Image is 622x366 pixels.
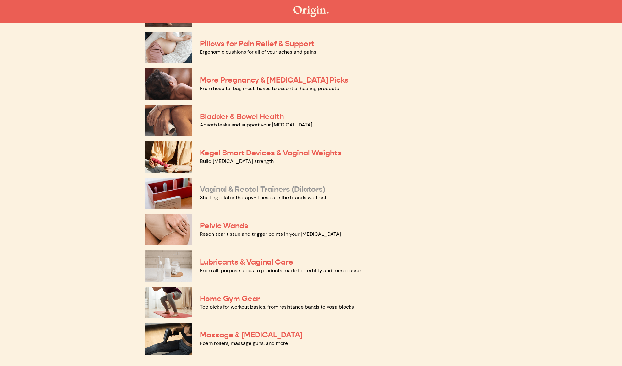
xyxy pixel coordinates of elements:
img: Home Gym Gear [145,287,192,318]
a: Lubricants & Vaginal Care [200,257,293,267]
img: Pillows for Pain Relief & Support [145,32,192,63]
a: Foam rollers, massage guns, and more [200,340,288,347]
a: Build [MEDICAL_DATA] strength [200,158,274,164]
img: Lubricants & Vaginal Care [145,250,192,282]
a: Starting dilator therapy? These are the brands we trust [200,194,327,201]
a: Massage & [MEDICAL_DATA] [200,330,303,340]
img: The Origin Shop [293,6,329,17]
img: Kegel Smart Devices & Vaginal Weights [145,141,192,173]
a: Ergonomic cushions for all of your aches and pains [200,49,316,55]
img: More Pregnancy & Postpartum Picks [145,68,192,100]
a: Reach scar tissue and trigger points in your [MEDICAL_DATA] [200,231,341,237]
a: Absorb leaks and support your [MEDICAL_DATA] [200,121,312,128]
a: Top picks for workout basics, from resistance bands to yoga blocks [200,304,354,310]
a: Bladder & Bowel Health [200,112,284,121]
a: From hospital bag must-haves to essential healing products [200,85,339,92]
a: Home Gym Gear [200,294,260,303]
img: Vaginal & Rectal Trainers (Dilators) [145,178,192,209]
a: From all-purpose lubes to products made for fertility and menopause [200,267,361,274]
a: Kegel Smart Devices & Vaginal Weights [200,148,342,158]
a: Pelvic Wands [200,221,248,230]
img: Massage & Myofascial Release [145,323,192,355]
a: More Pregnancy & [MEDICAL_DATA] Picks [200,75,349,85]
a: Pillows for Pain Relief & Support [200,39,314,48]
a: Vaginal & Rectal Trainers (Dilators) [200,185,325,194]
img: Bladder & Bowel Health [145,105,192,136]
img: Pelvic Wands [145,214,192,245]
